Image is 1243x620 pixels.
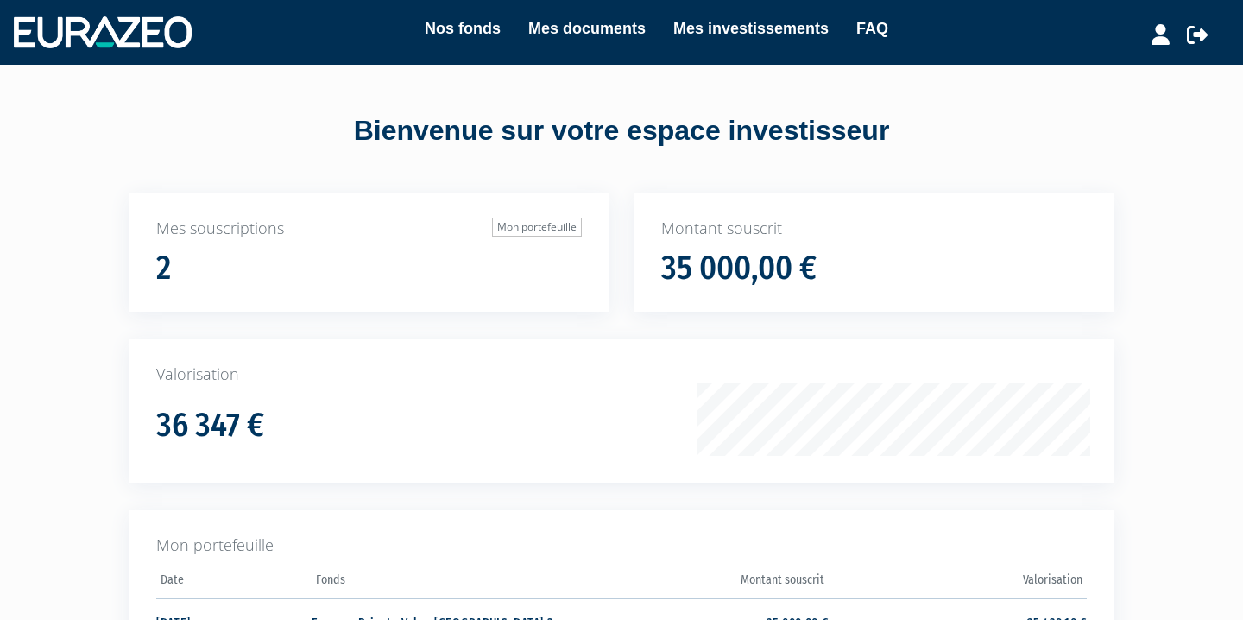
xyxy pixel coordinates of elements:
a: FAQ [856,16,888,41]
p: Valorisation [156,364,1087,386]
th: Montant souscrit [570,567,828,599]
h1: 36 347 € [156,408,264,444]
p: Mes souscriptions [156,218,582,240]
a: Mon portefeuille [492,218,582,237]
div: Bienvenue sur votre espace investisseur [91,111,1152,151]
a: Mes documents [528,16,646,41]
th: Date [156,567,312,599]
p: Montant souscrit [661,218,1087,240]
a: Mes investissements [673,16,829,41]
th: Valorisation [829,567,1087,599]
h1: 2 [156,250,171,287]
p: Mon portefeuille [156,535,1087,557]
a: Nos fonds [425,16,501,41]
img: 1732889491-logotype_eurazeo_blanc_rvb.png [14,16,192,47]
h1: 35 000,00 € [661,250,817,287]
th: Fonds [312,567,570,599]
